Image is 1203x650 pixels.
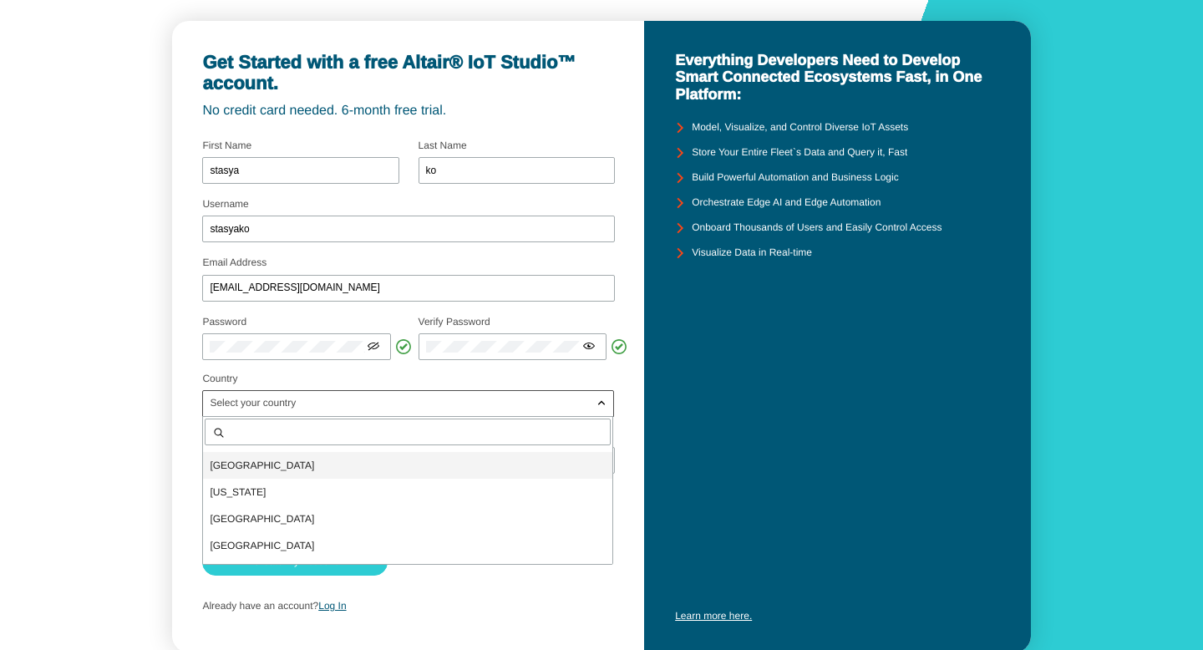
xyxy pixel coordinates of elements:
a: Log In [318,600,346,612]
p: Already have an account? [202,601,613,612]
unity-typography: Store Your Entire Fleet`s Data and Query it, Fast [692,147,907,159]
unity-typography: Model, Visualize, and Control Diverse IoT Assets [692,122,908,134]
label: Password [202,316,246,328]
unity-typography: Get Started with a free Altair® IoT Studio™ account. [202,52,613,94]
a: Learn more here. [675,610,752,622]
unity-typography: No credit card needed. 6-month free trial. [202,104,613,119]
unity-typography: Everything Developers Need to Develop Smart Connected Ecosystems Fast, in One Platform: [675,52,1000,104]
label: Verify Password [419,316,490,328]
unity-typography: Build Powerful Automation and Business Logic [692,172,898,184]
unity-typography: Onboard Thousands of Users and Easily Control Access [692,222,942,234]
label: Email Address [202,256,266,268]
label: Username [202,198,248,210]
unity-typography: Visualize Data in Real-time [692,247,812,259]
unity-typography: Orchestrate Edge AI and Edge Automation [692,197,881,209]
iframe: YouTube video player [675,421,1000,604]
